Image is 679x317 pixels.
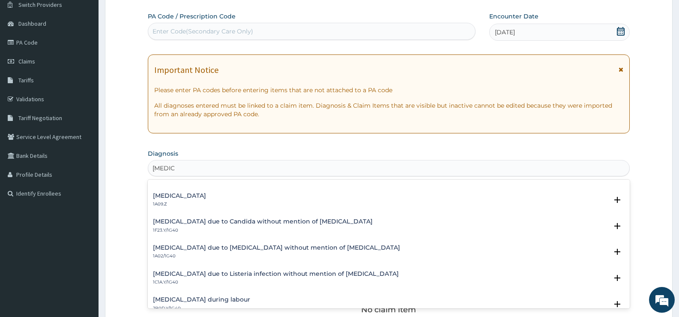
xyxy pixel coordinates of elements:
i: open select status [612,221,622,231]
span: Tariffs [18,76,34,84]
h4: [MEDICAL_DATA] [153,193,206,199]
p: 1A09.Z [153,201,206,207]
i: open select status [612,195,622,205]
div: Minimize live chat window [141,4,161,25]
i: open select status [612,273,622,283]
h4: [MEDICAL_DATA] during labour [153,296,250,303]
h4: [MEDICAL_DATA] due to Candida without mention of [MEDICAL_DATA] [153,218,373,225]
span: Tariff Negotiation [18,114,62,122]
p: All diagnoses entered must be linked to a claim item. Diagnosis & Claim Items that are visible bu... [154,101,623,118]
img: d_794563401_company_1708531726252_794563401 [16,43,35,64]
h4: [MEDICAL_DATA] due to Listeria infection without mention of [MEDICAL_DATA] [153,271,399,277]
span: Switch Providers [18,1,62,9]
p: No claim item [361,305,416,314]
p: 1F23.Y/1G40 [153,227,373,233]
p: 1A02/1G40 [153,253,400,259]
span: [DATE] [495,28,515,36]
h1: Important Notice [154,65,218,75]
textarea: Type your message and hit 'Enter' [4,219,163,249]
h4: [MEDICAL_DATA] due to [MEDICAL_DATA] without mention of [MEDICAL_DATA] [153,245,400,251]
span: Claims [18,57,35,65]
p: Please enter PA codes before entering items that are not attached to a PA code [154,86,623,94]
span: We're online! [50,100,118,187]
p: 1C1A.Y/1G40 [153,279,399,285]
i: open select status [612,247,622,257]
div: Enter Code(Secondary Care Only) [153,27,253,36]
i: open select status [612,299,622,309]
span: Dashboard [18,20,46,27]
div: Chat with us now [45,48,144,59]
p: JB0D.Y/1G40 [153,305,250,311]
label: Diagnosis [148,149,178,158]
label: Encounter Date [489,12,538,21]
label: PA Code / Prescription Code [148,12,236,21]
